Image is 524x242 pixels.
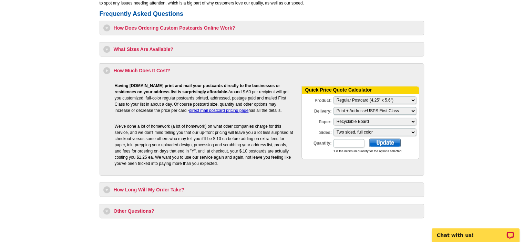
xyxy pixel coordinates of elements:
[189,108,249,113] a: direct mail postcard pricing page
[302,138,333,146] label: Quantity:
[302,96,333,104] label: Product:
[115,83,293,114] p: Around $.60 per recipient will get you customized, full-color regular postcards printed, addresse...
[302,106,333,114] label: Delivery:
[100,10,424,18] h2: Frequently Asked Questions
[103,24,420,31] h3: How Does Ordering Custom Postcards Online Work?
[103,208,420,214] h3: Other Questions?
[115,123,293,167] p: We've done a lot of homework (a lot of homework) on what other companies charge for this service,...
[427,220,524,242] iframe: LiveChat chat widget
[103,186,420,193] h3: How Long Will My Order Take?
[302,86,419,94] div: Quick Price Quote Calculator
[333,149,419,154] div: 1 is the minimum quantity for the options selected.
[302,117,333,125] label: Paper:
[103,46,420,53] h3: What Sizes Are Available?
[103,67,420,74] h3: How Much Does It Cost?
[302,128,333,136] label: Sides:
[115,83,280,94] b: Having [DOMAIN_NAME] print and mail your postcards directly to the businesses or residences on yo...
